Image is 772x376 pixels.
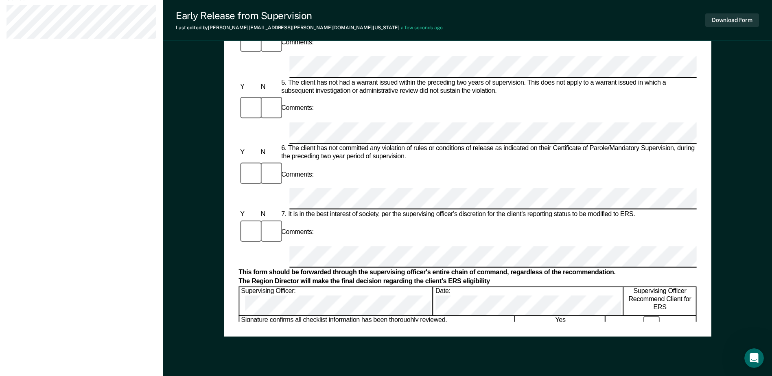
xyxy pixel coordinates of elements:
[81,254,163,286] button: Messages
[280,144,697,161] div: 6. The client has not committed any violation of rules or conditions of release as indicated on t...
[238,83,259,91] div: Y
[516,316,606,333] div: Yes
[16,15,61,28] img: logo
[17,116,136,125] div: Send us a message
[31,274,50,280] span: Home
[744,348,764,368] iframe: Intercom live chat
[280,228,315,236] div: Comments:
[16,58,147,85] p: Hi [PERSON_NAME] 👋
[16,85,147,99] p: How can we help?
[401,25,443,31] span: a few seconds ago
[8,109,155,132] div: Send us a message
[111,13,127,29] img: Profile image for Rajan
[238,149,259,157] div: Y
[176,25,443,31] div: Last edited by [PERSON_NAME][EMAIL_ADDRESS][PERSON_NAME][DOMAIN_NAME][US_STATE]
[239,287,433,315] div: Supervising Officer:
[434,287,623,315] div: Date:
[80,13,96,29] img: Profile image for Kim
[280,171,315,179] div: Comments:
[259,210,279,219] div: N
[280,105,315,113] div: Comments:
[239,316,515,333] div: Signature confirms all checklist information has been thoroughly reviewed.
[238,277,696,285] div: The Region Director will make the final decision regarding the client's ERS eligibility
[176,10,443,22] div: Early Release from Supervision
[95,13,112,29] img: Profile image for Naomi
[280,79,697,95] div: 5. The client has not had a warrant issued within the preceding two years of supervision. This do...
[280,39,315,47] div: Comments:
[238,210,259,219] div: Y
[108,274,136,280] span: Messages
[238,268,696,276] div: This form should be forwarded through the supervising officer's entire chain of command, regardle...
[280,210,697,219] div: 7. It is in the best interest of society, per the supervising officer's discretion for the client...
[259,83,279,91] div: N
[705,13,759,27] button: Download Form
[140,13,155,28] div: Close
[624,287,696,315] div: Supervising Officer Recommend Client for ERS
[259,149,279,157] div: N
